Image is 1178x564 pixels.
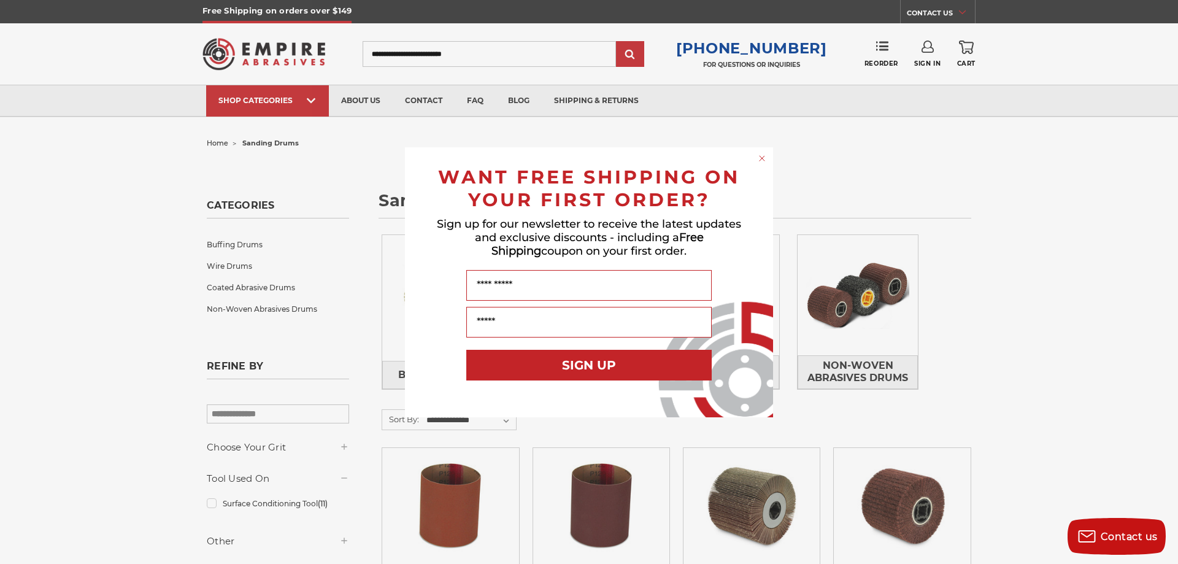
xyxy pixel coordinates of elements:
[437,217,741,258] span: Sign up for our newsletter to receive the latest updates and exclusive discounts - including a co...
[1101,531,1158,543] span: Contact us
[438,166,740,211] span: WANT FREE SHIPPING ON YOUR FIRST ORDER?
[756,152,768,164] button: Close dialog
[466,350,712,381] button: SIGN UP
[491,231,704,258] span: Free Shipping
[1068,518,1166,555] button: Contact us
